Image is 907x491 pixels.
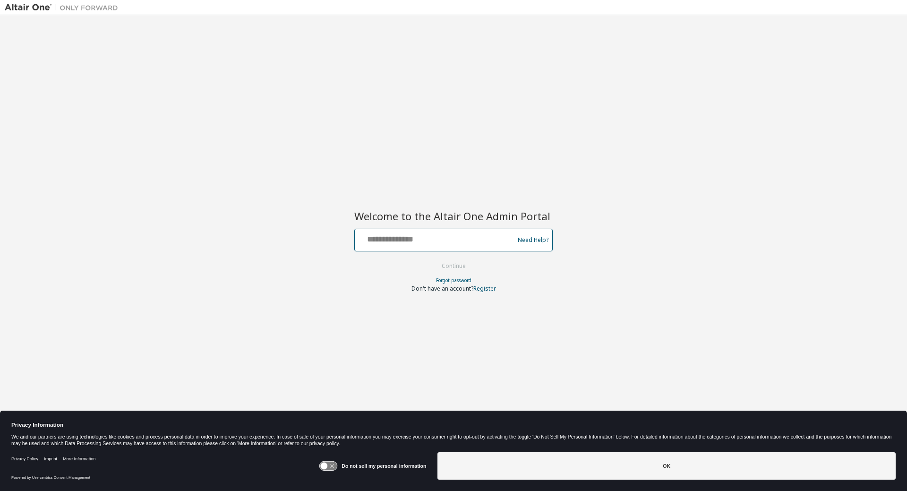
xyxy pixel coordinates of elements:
span: Don't have an account? [411,284,473,293]
a: Register [473,284,496,293]
img: Altair One [5,3,123,12]
a: Need Help? [518,240,548,240]
a: Forgot password [436,277,471,284]
h2: Welcome to the Altair One Admin Portal [354,209,553,223]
